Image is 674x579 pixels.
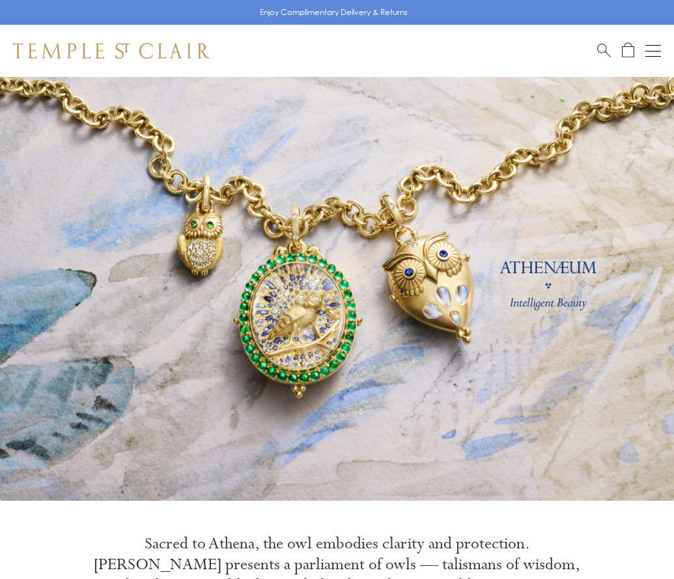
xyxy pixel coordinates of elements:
p: Enjoy Complimentary Delivery & Returns [260,6,408,19]
a: Search [597,42,611,59]
a: Open Shopping Bag [622,42,634,59]
img: Temple St. Clair [13,43,210,59]
button: Open navigation [645,43,661,59]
